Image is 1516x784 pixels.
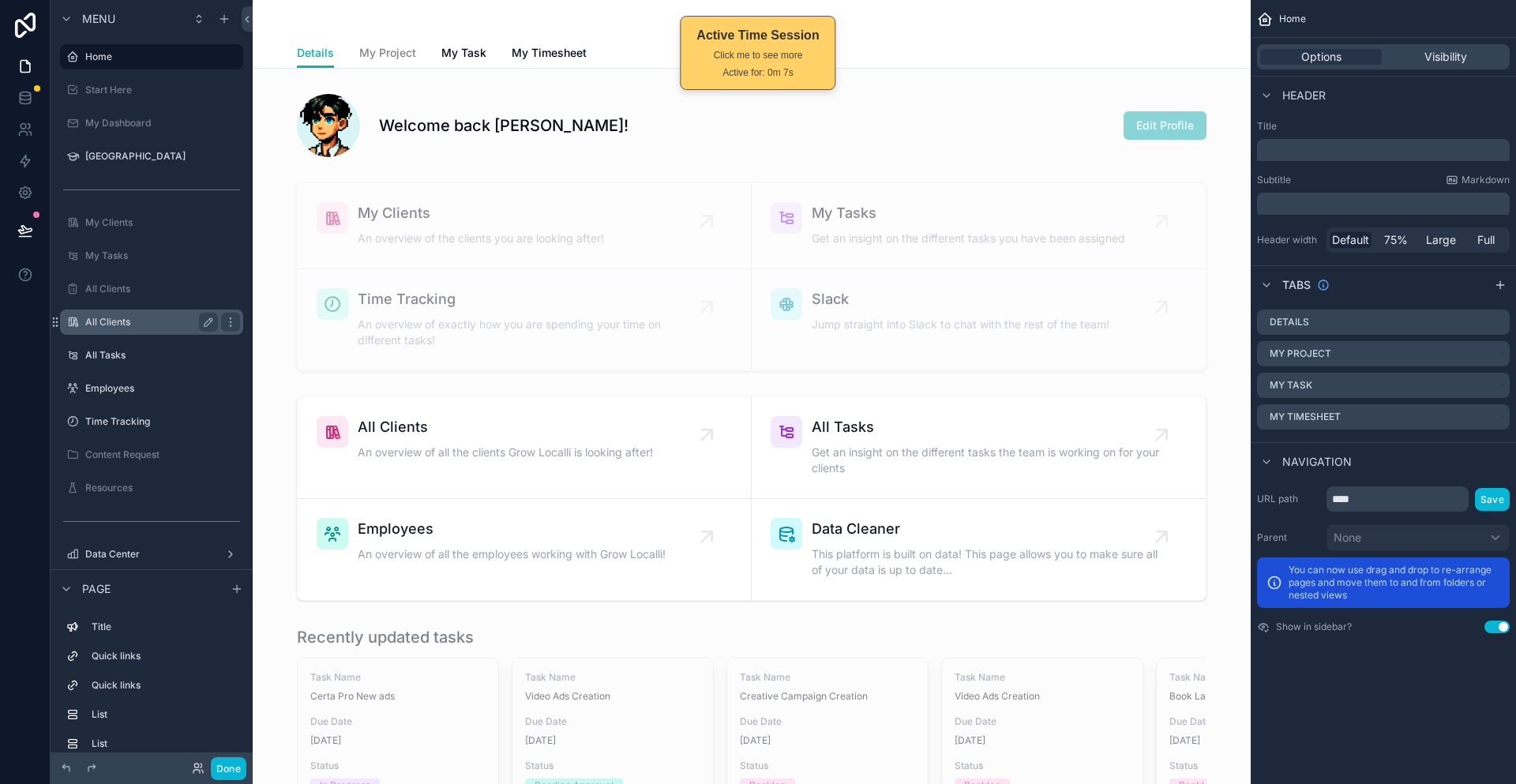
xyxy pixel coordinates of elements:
label: List [92,708,237,721]
label: All Clients [85,316,212,328]
label: Time Tracking [85,415,240,428]
label: Show in sidebar? [1276,621,1352,633]
a: Time Tracking [60,409,243,434]
label: Header width [1257,234,1320,246]
span: Home [1279,13,1306,25]
a: Resources [60,475,243,501]
a: My Task [441,39,486,70]
a: My Tasks [60,243,243,268]
label: List [92,737,237,750]
label: Quick links [92,679,237,692]
div: Active for: 0m 7s [696,66,819,80]
a: [GEOGRAPHIC_DATA] [60,144,243,169]
div: Click me to see more [696,48,819,62]
a: My Timesheet [512,39,587,70]
a: My Project [359,39,416,70]
button: Save [1475,488,1510,511]
label: My Tasks [85,249,240,262]
label: Subtitle [1257,174,1291,186]
label: All Tasks [85,349,240,362]
a: Content Request [60,442,243,467]
span: Visibility [1424,49,1467,65]
label: Title [92,621,237,633]
span: 75% [1384,232,1408,248]
label: Quick links [92,650,237,662]
a: My Clients [60,210,243,235]
div: Active Time Session [696,26,819,45]
label: Data Center [85,548,218,561]
span: Options [1301,49,1342,65]
a: Data Center [60,542,243,567]
button: None [1326,524,1510,551]
label: Details [1270,316,1309,328]
a: Details [297,39,334,69]
label: My Task [1270,379,1312,392]
span: Menu [82,11,115,27]
a: All Tasks [60,343,243,368]
label: Employees [85,382,240,395]
span: My Task [441,45,486,61]
label: URL path [1257,493,1320,505]
div: scrollable content [1257,139,1510,161]
a: Start Here [60,77,243,103]
span: Details [297,45,334,61]
label: Parent [1257,531,1320,544]
a: All Clients [60,276,243,302]
label: Title [1257,120,1510,133]
label: My Timesheet [1270,411,1341,423]
span: Tabs [1282,277,1311,293]
span: Markdown [1462,174,1510,186]
button: Done [211,757,246,780]
span: My Timesheet [512,45,587,61]
span: None [1334,530,1361,546]
label: Resources [85,482,240,494]
span: Full [1477,232,1495,248]
span: Large [1426,232,1456,248]
label: My Project [1270,347,1331,360]
a: Employees [60,376,243,401]
a: All Clients [60,309,243,335]
label: Content Request [85,448,240,461]
label: Start Here [85,84,240,96]
a: Markdown [1446,174,1510,186]
label: [GEOGRAPHIC_DATA] [85,150,240,163]
label: My Clients [85,216,240,229]
span: Header [1282,88,1326,103]
div: scrollable content [1257,193,1510,215]
label: My Dashboard [85,117,240,129]
a: Home [60,44,243,69]
span: Page [82,581,111,597]
span: Navigation [1282,454,1352,470]
label: All Clients [85,283,240,295]
a: My Dashboard [60,111,243,136]
p: You can now use drag and drop to re-arrange pages and move them to and from folders or nested views [1289,564,1500,602]
span: Default [1332,232,1369,248]
label: Home [85,51,234,63]
div: scrollable content [51,607,253,752]
span: My Project [359,45,416,61]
